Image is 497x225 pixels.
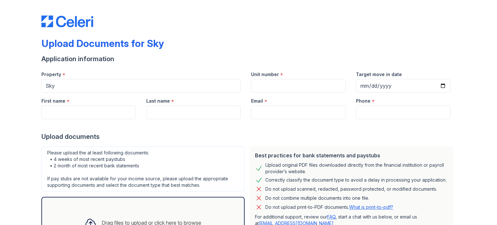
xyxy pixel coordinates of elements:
[265,176,447,184] div: Correctly classify the document type to avoid a delay in processing your application.
[251,71,279,78] label: Unit number
[265,185,437,193] div: Do not upload scanned, redacted, password protected, or modified documents.
[146,98,170,104] label: Last name
[41,54,456,63] div: Application information
[356,98,370,104] label: Phone
[265,162,448,175] div: Upload original PDF files downloaded directly from the financial institution or payroll provider’...
[41,132,456,141] div: Upload documents
[255,152,448,159] div: Best practices for bank statements and paystubs
[470,199,491,219] iframe: chat widget
[251,98,263,104] label: Email
[349,204,393,210] a: What is print-to-pdf?
[41,98,65,104] label: First name
[356,71,402,78] label: Target move in date
[41,16,93,27] img: CE_Logo_Blue-a8612792a0a2168367f1c8372b55b34899dd931a85d93a1a3d3e32e68fde9ad4.png
[41,38,164,49] div: Upload Documents for Sky
[265,194,369,202] div: Do not combine multiple documents into one file.
[41,146,245,192] div: Please upload the at least following documents: • 4 weeks of most recent paystubs • 2 month of mo...
[41,71,61,78] label: Property
[327,214,336,219] a: FAQ
[265,204,393,210] p: Do not upload print-to-PDF documents.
